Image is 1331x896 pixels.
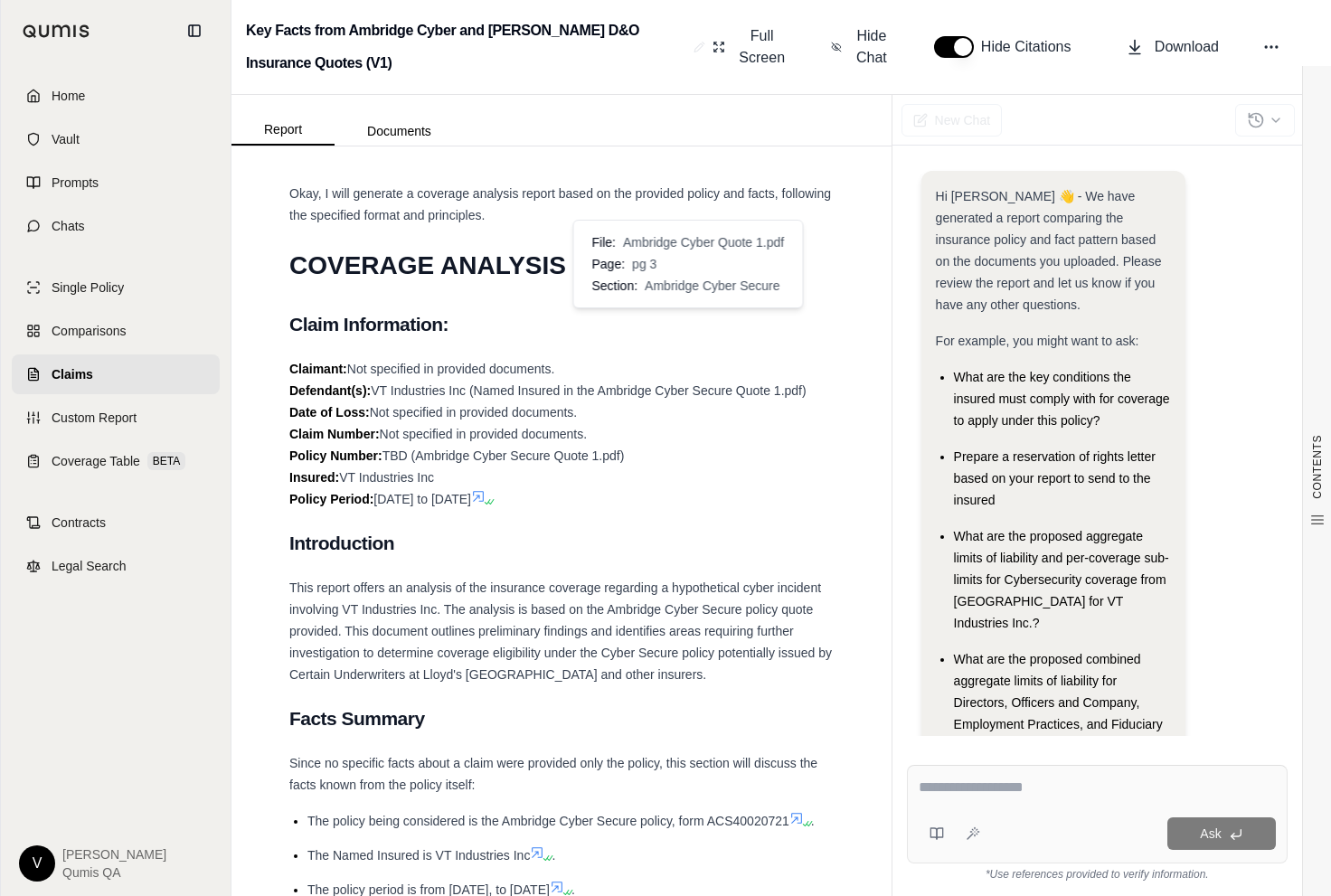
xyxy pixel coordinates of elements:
span: Section: [592,277,638,295]
span: Prepare a reservation of rights letter based on your report to send to the insured [954,449,1156,507]
span: Hide Citations [981,36,1082,58]
a: Claims [12,354,220,394]
a: Vault [12,119,220,159]
span: Comparisons [52,322,126,340]
span: Single Policy [52,278,124,297]
span: The Named Insured is VT Industries Inc [307,848,530,863]
span: [PERSON_NAME] [62,845,166,863]
span: Contracts [52,514,106,532]
button: Documents [335,117,464,146]
button: Hide Chat [824,18,898,76]
div: V [19,845,55,882]
strong: Claim Number: [289,427,380,441]
span: What are the key conditions the insured must comply with for coverage to apply under this policy? [954,370,1170,428]
button: Report [231,115,335,146]
button: Ask [1167,817,1276,850]
span: Not specified in provided documents. [347,362,555,376]
span: For example, you might want to ask: [936,334,1139,348]
a: Chats [12,206,220,246]
strong: Insured: [289,470,339,485]
strong: Policy Period: [289,492,373,506]
span: Custom Report [52,409,137,427]
span: VT Industries Inc [339,470,434,485]
strong: Policy Number: [289,448,382,463]
span: Hide Chat [853,25,891,69]
span: File: [592,233,616,251]
h1: COVERAGE ANALYSIS REPORT [289,241,834,291]
strong: Claimant: [289,362,347,376]
button: Download [1119,29,1226,65]
span: What are the proposed aggregate limits of liability and per-coverage sub-limits for Cybersecurity... [954,529,1169,630]
a: Prompts [12,163,220,203]
span: Qumis QA [62,863,166,882]
span: CONTENTS [1310,435,1325,499]
img: Qumis Logo [23,24,90,38]
span: Not specified in provided documents. [380,427,588,441]
a: Contracts [12,503,220,542]
a: Home [12,76,220,116]
span: Not specified in provided documents. [370,405,578,420]
span: Claims [52,365,93,383]
button: Full Screen [705,18,795,76]
span: BETA [147,452,185,470]
h2: Key Facts from Ambridge Cyber and [PERSON_NAME] D&O Insurance Quotes (V1) [246,14,686,80]
a: Single Policy [12,268,220,307]
div: *Use references provided to verify information. [907,863,1288,882]
span: Full Screen [736,25,788,69]
span: Ambridge Cyber Quote 1.pdf [623,233,784,251]
span: Okay, I will generate a coverage analysis report based on the provided policy and facts, followin... [289,186,831,222]
a: Custom Report [12,398,220,438]
span: Ambridge Cyber Secure [645,277,779,295]
span: What are the proposed combined aggregate limits of liability for Directors, Officers and Company,... [954,652,1163,797]
h2: Claim Information: [289,306,834,344]
span: pg 3 [632,255,656,273]
span: [DATE] to [DATE] [373,492,471,506]
span: Coverage Table [52,452,140,470]
span: Legal Search [52,557,127,575]
span: Vault [52,130,80,148]
h2: Introduction [289,524,834,562]
span: Download [1155,36,1219,58]
a: Comparisons [12,311,220,351]
span: The policy being considered is the Ambridge Cyber Secure policy, form ACS40020721 [307,814,789,828]
strong: Date of Loss: [289,405,370,420]
span: . [811,814,815,828]
span: . [552,848,555,863]
strong: Defendant(s): [289,383,371,398]
span: This report offers an analysis of the insurance coverage regarding a hypothetical cyber incident ... [289,580,832,682]
span: Since no specific facts about a claim were provided only the policy, this section will discuss th... [289,756,817,792]
span: VT Industries Inc (Named Insured in the Ambridge Cyber Secure Quote 1.pdf) [371,383,806,398]
span: Ask [1200,826,1221,841]
span: TBD (Ambridge Cyber Secure Quote 1.pdf) [382,448,625,463]
span: Hi [PERSON_NAME] 👋 - We have generated a report comparing the insurance policy and fact pattern b... [936,189,1162,312]
span: Prompts [52,174,99,192]
span: Chats [52,217,85,235]
button: Collapse sidebar [180,16,209,45]
span: Page: [592,255,626,273]
span: Home [52,87,85,105]
a: Coverage TableBETA [12,441,220,481]
a: Legal Search [12,546,220,586]
h2: Facts Summary [289,700,834,738]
